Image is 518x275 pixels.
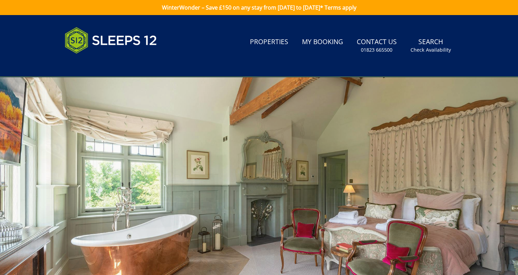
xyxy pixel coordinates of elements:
[361,47,392,53] small: 01823 665500
[410,47,451,53] small: Check Availability
[408,35,454,57] a: SearchCheck Availability
[354,35,400,57] a: Contact Us01823 665500
[61,62,133,67] iframe: Customer reviews powered by Trustpilot
[299,35,346,50] a: My Booking
[65,23,157,57] img: Sleeps 12
[247,35,291,50] a: Properties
